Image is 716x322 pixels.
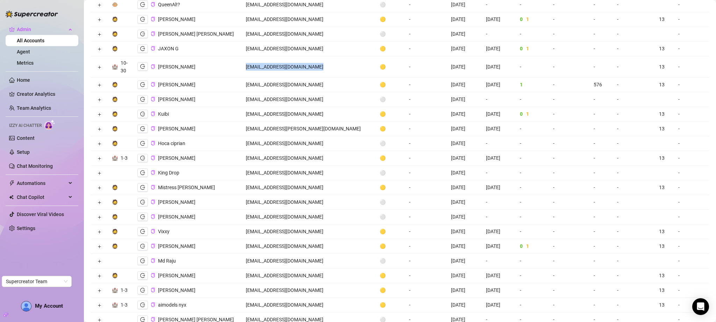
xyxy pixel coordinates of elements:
[137,110,148,118] button: logout
[151,31,155,37] button: Copy Account UID
[242,107,375,122] td: [EMAIL_ADDRESS][DOMAIN_NAME]
[447,122,482,136] td: [DATE]
[553,82,554,87] span: -
[137,15,148,23] button: logout
[674,122,709,136] td: -
[151,258,155,264] button: Copy Account UID
[137,169,148,177] button: logout
[520,111,523,117] span: 0
[140,126,145,131] span: logout
[21,301,31,311] img: AD_cMMTxCeTpmN1d5MnKJ1j-_uXZCpTKapSSqNGg4PyXtR_tCW7gZXTNmFz2tpVv9LSyNV7ff1CaS4f4q0HLYKULQOwoM5GQR...
[674,42,709,56] td: -
[520,16,523,22] span: 0
[137,257,148,265] button: logout
[96,171,102,176] button: Expand row
[112,139,118,147] div: 🧔
[520,46,523,51] span: 0
[96,288,102,294] button: Expand row
[674,151,709,166] td: -
[151,170,155,175] span: copy
[613,42,635,56] td: -
[655,12,674,27] td: 13
[380,46,386,51] span: 🟡
[553,2,554,7] span: -
[17,178,66,189] span: Automations
[553,31,554,37] span: -
[151,112,155,117] button: Copy Account UID
[242,27,375,42] td: [EMAIL_ADDRESS][DOMAIN_NAME]
[674,27,709,42] td: -
[380,31,386,37] span: ⚪
[380,96,386,102] span: ⚪
[380,141,386,146] span: ⚪
[405,151,447,166] td: -
[482,92,516,107] td: -
[674,78,709,92] td: -
[405,78,447,92] td: -
[140,82,145,87] span: logout
[158,126,195,131] span: [PERSON_NAME]
[151,273,155,278] button: Copy Account UID
[6,276,67,287] span: Supercreator Team
[613,107,635,122] td: -
[380,2,386,7] span: ⚪
[520,82,523,87] span: 1
[482,27,516,42] td: -
[137,80,148,89] button: logout
[516,56,549,78] td: -
[151,17,155,21] span: copy
[482,166,516,180] td: -
[405,27,447,42] td: -
[140,156,145,160] span: logout
[553,16,554,22] span: -
[151,2,155,7] button: Copy Account UID
[151,126,155,131] span: copy
[112,63,118,71] div: 🏰
[553,155,554,161] span: -
[553,96,554,102] span: -
[17,163,53,169] a: Chat Monitoring
[151,229,155,234] span: copy
[137,301,148,309] button: logout
[121,59,129,74] div: 10-30
[17,135,35,141] a: Content
[151,156,155,160] span: copy
[613,78,635,92] td: -
[9,180,15,186] span: thunderbolt
[516,122,549,136] td: -
[242,78,375,92] td: [EMAIL_ADDRESS][DOMAIN_NAME]
[151,46,155,51] span: copy
[516,92,549,107] td: -
[158,96,195,102] span: [PERSON_NAME]
[112,95,118,103] div: 🧔
[151,229,155,234] button: Copy Account UID
[151,141,155,146] button: Copy Account UID
[96,215,102,220] button: Expand row
[405,12,447,27] td: -
[447,151,482,166] td: [DATE]
[151,31,155,36] span: copy
[589,122,613,136] td: -
[140,31,145,36] span: logout
[137,44,148,53] button: logout
[140,229,145,234] span: logout
[17,24,66,35] span: Admin
[137,198,148,206] button: logout
[112,272,118,279] div: 🧔
[589,136,613,151] td: -
[447,166,482,180] td: [DATE]
[121,286,128,294] div: 1-3
[137,139,148,148] button: logout
[151,126,155,131] button: Copy Account UID
[655,78,674,92] td: 13
[242,42,375,56] td: [EMAIL_ADDRESS][DOMAIN_NAME]
[482,78,516,92] td: [DATE]
[482,56,516,78] td: [DATE]
[589,166,613,180] td: -
[674,92,709,107] td: -
[553,111,554,117] span: -
[482,107,516,122] td: [DATE]
[447,42,482,56] td: [DATE]
[151,317,155,322] span: copy
[655,56,674,78] td: 13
